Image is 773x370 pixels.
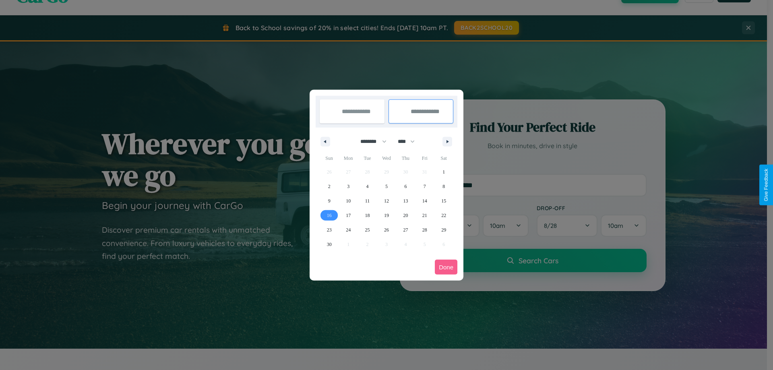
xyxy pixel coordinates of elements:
button: 17 [339,208,358,223]
button: 1 [434,165,453,179]
span: 7 [424,179,426,194]
button: 16 [320,208,339,223]
button: 13 [396,194,415,208]
span: 2 [328,179,331,194]
span: 11 [365,194,370,208]
span: Sun [320,152,339,165]
button: 22 [434,208,453,223]
button: 25 [358,223,377,237]
span: Wed [377,152,396,165]
span: 29 [441,223,446,237]
span: 5 [385,179,388,194]
button: 7 [415,179,434,194]
button: 26 [377,223,396,237]
span: Fri [415,152,434,165]
button: 11 [358,194,377,208]
span: 22 [441,208,446,223]
button: 2 [320,179,339,194]
span: Sat [434,152,453,165]
span: 10 [346,194,351,208]
span: 1 [442,165,445,179]
span: 15 [441,194,446,208]
span: 6 [404,179,407,194]
span: 17 [346,208,351,223]
span: Mon [339,152,358,165]
span: 25 [365,223,370,237]
button: 15 [434,194,453,208]
span: 30 [327,237,332,252]
span: 3 [347,179,349,194]
button: 28 [415,223,434,237]
button: 21 [415,208,434,223]
span: 9 [328,194,331,208]
span: 28 [422,223,427,237]
button: 14 [415,194,434,208]
span: 16 [327,208,332,223]
button: 12 [377,194,396,208]
button: 27 [396,223,415,237]
span: 20 [403,208,408,223]
span: 23 [327,223,332,237]
span: 14 [422,194,427,208]
button: 20 [396,208,415,223]
button: 18 [358,208,377,223]
span: 18 [365,208,370,223]
button: 8 [434,179,453,194]
span: 12 [384,194,389,208]
div: Give Feedback [763,169,769,201]
span: Thu [396,152,415,165]
button: 30 [320,237,339,252]
span: Tue [358,152,377,165]
span: 19 [384,208,389,223]
span: 26 [384,223,389,237]
button: 23 [320,223,339,237]
button: 9 [320,194,339,208]
span: 4 [366,179,369,194]
button: 19 [377,208,396,223]
button: 24 [339,223,358,237]
span: 8 [442,179,445,194]
button: 4 [358,179,377,194]
span: 21 [422,208,427,223]
span: 27 [403,223,408,237]
button: 6 [396,179,415,194]
span: 24 [346,223,351,237]
button: Done [435,260,457,275]
span: 13 [403,194,408,208]
button: 3 [339,179,358,194]
button: 10 [339,194,358,208]
button: 5 [377,179,396,194]
button: 29 [434,223,453,237]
